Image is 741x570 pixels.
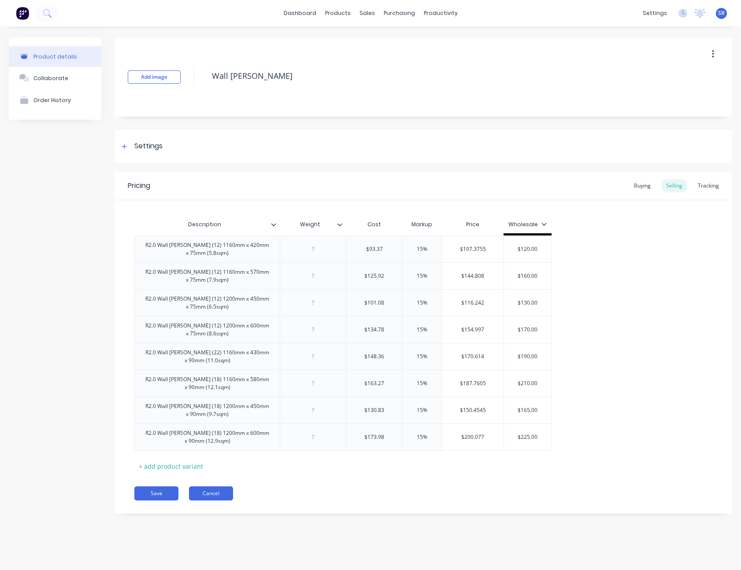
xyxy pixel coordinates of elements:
button: Add image [128,70,181,84]
div: $101.08 [346,292,402,314]
div: $107.3755 [442,238,504,260]
div: Description [134,213,274,235]
div: R2.0 Wall [PERSON_NAME] (12) 1160mm x 570mm x 75mm (7.9sqm) [138,266,276,286]
button: Collaborate [9,67,101,89]
div: R2.0 Wall [PERSON_NAME] (12) 1160mm x 420mm x 75mm (5.8sqm) [138,239,276,259]
div: 15% [400,426,444,448]
div: Buying [630,179,655,192]
div: $225.00 [504,426,551,448]
div: $144.808 [442,265,504,287]
textarea: Wall [PERSON_NAME] [207,66,681,86]
div: settings [638,7,671,20]
div: Weight [280,216,346,233]
div: R2.0 Wall [PERSON_NAME] (12) 1160mm x 570mm x 75mm (7.9sqm)$125.9215%$144.808$160.00 [134,262,552,289]
div: + add product variant [134,460,207,473]
div: $116.242 [442,292,504,314]
div: Product details [33,53,77,60]
div: Price [441,216,504,233]
div: Description [134,216,280,233]
div: 15% [400,399,444,421]
div: Settings [134,141,163,152]
div: R2.0 Wall [PERSON_NAME] (18) 1200mm x 600mm x 90mm (12.9sqm)$173.9815%$200.077$225.00 [134,423,552,451]
div: Tracking [693,179,723,192]
div: R2.0 Wall [PERSON_NAME] (18) 1200mm x 600mm x 90mm (12.9sqm) [138,427,276,447]
div: R2.0 Wall [PERSON_NAME] (22) 1160mm x 430mm x 90mm (11.0sqm) [138,347,276,366]
div: $130.00 [504,292,551,314]
div: 15% [400,265,444,287]
div: $163.27 [346,372,402,394]
button: Save [134,486,178,500]
div: $165.00 [504,399,551,421]
div: $125.92 [346,265,402,287]
button: Product details [9,46,101,67]
div: $200.077 [442,426,504,448]
div: $120.00 [504,238,551,260]
div: $130.83 [346,399,402,421]
div: $93.37 [346,238,402,260]
div: sales [355,7,379,20]
div: $187.7605 [442,372,504,394]
div: Selling [662,179,687,192]
img: Factory [16,7,29,20]
a: dashboard [279,7,321,20]
div: 15% [400,346,444,368]
div: Weight [280,213,341,235]
div: R2.0 Wall [PERSON_NAME] (18) 1200mm x 450mm x 90mm (9.7sqm) [138,401,276,420]
div: R2.0 Wall [PERSON_NAME] (12) 1200mm x 450mm x 75mm (6.5sqm)$101.0815%$116.242$130.00 [134,289,552,316]
div: Order History [33,97,71,103]
div: R2.0 Wall [PERSON_NAME] (18) 1160mm x 580mm x 90mm (12.1sqm) [138,374,276,393]
div: $170.00 [504,319,551,341]
div: 15% [400,238,444,260]
button: Cancel [189,486,233,500]
div: Markup [402,216,441,233]
div: R2.0 Wall [PERSON_NAME] (12) 1200mm x 600mm x 75mm (8.6sqm)$134.7815%$154.997$170.00 [134,316,552,343]
div: $160.00 [504,265,551,287]
div: $173.98 [346,426,402,448]
div: $150.4545 [442,399,504,421]
div: $170.614 [442,346,504,368]
div: $154.997 [442,319,504,341]
div: purchasing [379,7,419,20]
div: products [321,7,355,20]
div: R2.0 Wall [PERSON_NAME] (12) 1200mm x 450mm x 75mm (6.5sqm) [138,293,276,313]
div: $210.00 [504,372,551,394]
span: SR [718,9,725,17]
div: R2.0 Wall [PERSON_NAME] (18) 1200mm x 450mm x 90mm (9.7sqm)$130.8315%$150.4545$165.00 [134,397,552,423]
button: Order History [9,89,101,111]
div: 15% [400,319,444,341]
div: R2.0 Wall [PERSON_NAME] (12) 1200mm x 600mm x 75mm (8.6sqm) [138,320,276,339]
div: productivity [419,7,462,20]
div: $190.00 [504,346,551,368]
div: Pricing [128,180,150,191]
div: 15% [400,292,444,314]
div: R2.0 Wall [PERSON_NAME] (22) 1160mm x 430mm x 90mm (11.0sqm)$148.3615%$170.614$190.00 [134,343,552,370]
div: $148.36 [346,346,402,368]
div: Collaborate [33,75,68,81]
div: Wholesale [508,221,547,228]
div: Cost [346,216,402,233]
div: $134.78 [346,319,402,341]
div: R2.0 Wall [PERSON_NAME] (18) 1160mm x 580mm x 90mm (12.1sqm)$163.2715%$187.7605$210.00 [134,370,552,397]
div: 15% [400,372,444,394]
div: R2.0 Wall [PERSON_NAME] (12) 1160mm x 420mm x 75mm (5.8sqm)$93.3715%$107.3755$120.00 [134,235,552,262]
